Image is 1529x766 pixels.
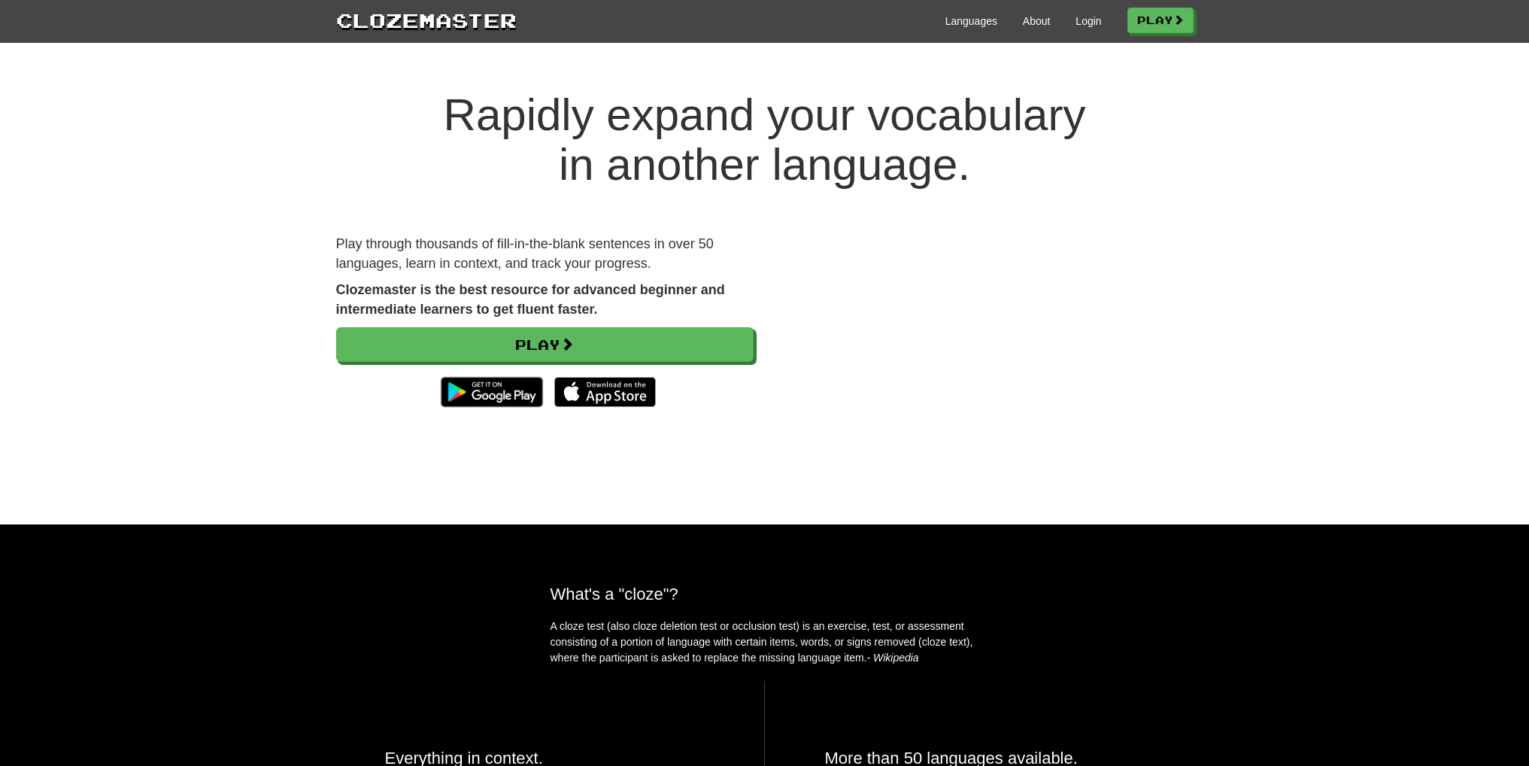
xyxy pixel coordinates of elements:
a: Clozemaster [336,6,517,34]
em: - Wikipedia [867,652,919,664]
a: Play [1127,8,1194,33]
img: Download_on_the_App_Store_Badge_US-UK_135x40-25178aeef6eb6b83b96f5f2d004eda3bffbb37122de64afbaef7... [554,377,656,407]
img: Get it on Google Play [433,369,550,415]
p: Play through thousands of fill-in-the-blank sentences in over 50 languages, learn in context, and... [336,235,754,273]
a: Play [336,327,754,362]
a: Languages [945,14,997,29]
strong: Clozemaster is the best resource for advanced beginner and intermediate learners to get fluent fa... [336,282,725,317]
a: Login [1075,14,1101,29]
p: A cloze test (also cloze deletion test or occlusion test) is an exercise, test, or assessment con... [551,619,979,666]
h2: What's a "cloze"? [551,585,979,603]
a: About [1023,14,1051,29]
